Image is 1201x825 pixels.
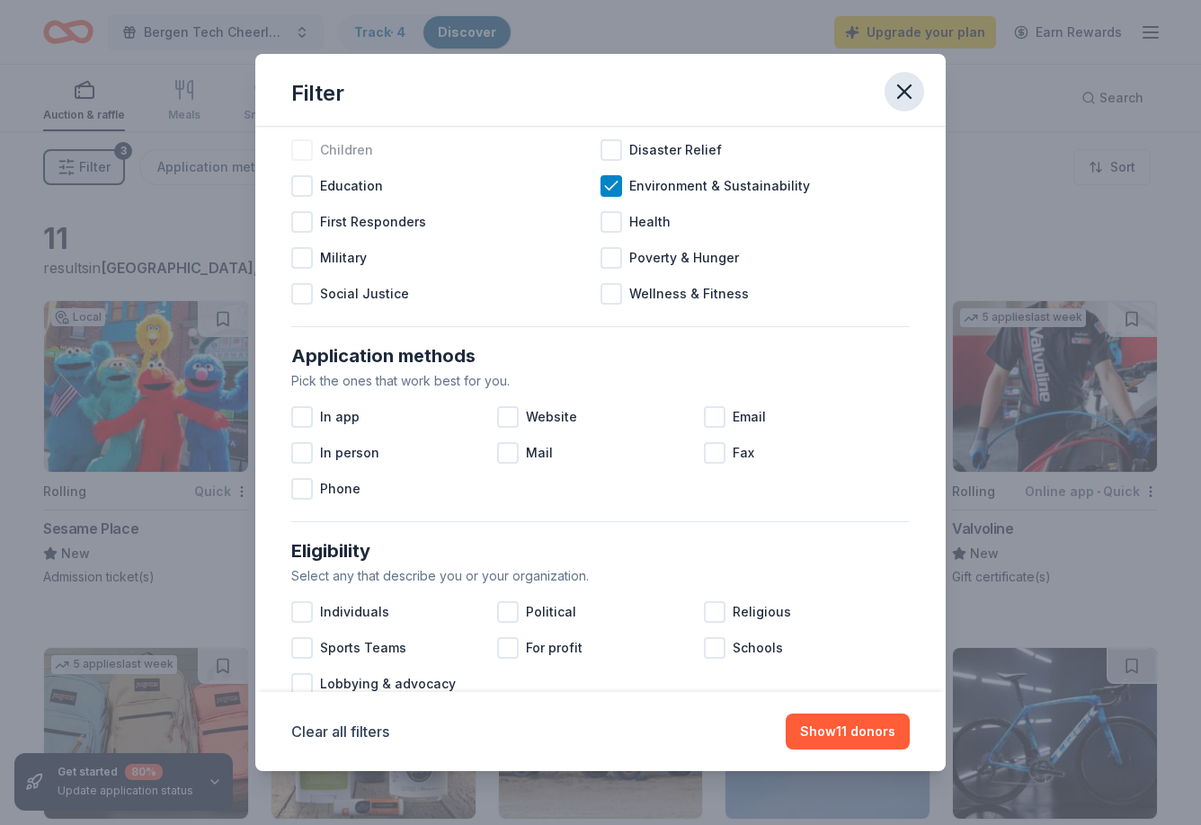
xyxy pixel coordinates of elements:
span: Disaster Relief [629,139,722,161]
button: Show11 donors [786,714,910,750]
span: Wellness & Fitness [629,283,749,305]
span: Education [320,175,383,197]
div: Select any that describe you or your organization. [291,565,910,587]
div: Pick the ones that work best for you. [291,370,910,392]
span: Environment & Sustainability [629,175,810,197]
div: Application methods [291,342,910,370]
span: Poverty & Hunger [629,247,739,269]
span: Website [526,406,577,428]
span: In app [320,406,360,428]
span: Religious [733,601,791,623]
span: Phone [320,478,360,500]
span: Lobbying & advocacy [320,673,456,695]
button: Clear all filters [291,721,389,742]
span: Health [629,211,671,233]
span: In person [320,442,379,464]
span: Social Justice [320,283,409,305]
span: Mail [526,442,553,464]
div: Filter [291,79,344,108]
span: Military [320,247,367,269]
span: Political [526,601,576,623]
div: Eligibility [291,537,910,565]
span: For profit [526,637,583,659]
span: Fax [733,442,754,464]
span: First Responders [320,211,426,233]
span: Sports Teams [320,637,406,659]
span: Children [320,139,373,161]
span: Email [733,406,766,428]
span: Schools [733,637,783,659]
span: Individuals [320,601,389,623]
